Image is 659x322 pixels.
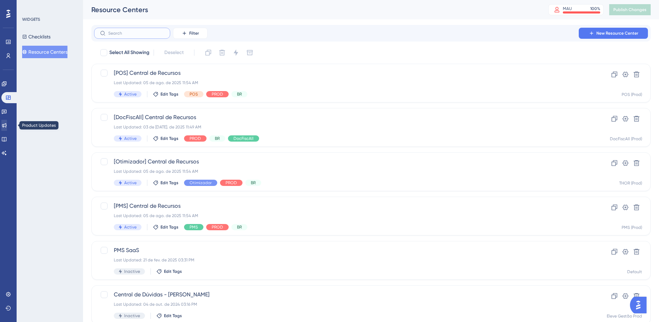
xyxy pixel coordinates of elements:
span: PROD [212,91,223,97]
span: Active [124,224,137,230]
span: PMS [190,224,198,230]
span: Central de Dúvidas - [PERSON_NAME] [114,290,573,299]
button: Edit Tags [153,91,179,97]
div: Last Updated: 05 de ago. de 2025 11:54 AM [114,80,573,86]
span: POS [190,91,198,97]
div: Last Updated: 05 de ago. de 2025 11:54 AM [114,169,573,174]
span: BR [237,91,242,97]
button: Filter [173,28,208,39]
span: Edit Tags [161,180,179,186]
button: Checklists [22,30,51,43]
span: PMS SaaS [114,246,573,254]
div: WIDGETS [22,17,40,22]
span: [Otimizador] Central de Recursos [114,158,573,166]
button: Resource Centers [22,46,67,58]
button: Edit Tags [153,224,179,230]
span: [PMS] Central de Recursos [114,202,573,210]
span: PROD [190,136,201,141]
div: PMS (Prod) [622,225,642,230]
span: Inactive [124,269,140,274]
input: Search [108,31,164,36]
span: BR [215,136,220,141]
span: PROD [212,224,223,230]
div: Last Updated: 03 de [DATE]. de 2025 11:49 AM [114,124,573,130]
span: Active [124,180,137,186]
span: [POS] Central de Recursos [114,69,573,77]
span: Active [124,91,137,97]
button: Edit Tags [156,269,182,274]
span: Inactive [124,313,140,319]
div: 100 % [590,6,600,11]
span: Edit Tags [164,313,182,319]
span: BR [251,180,256,186]
button: Deselect [158,46,190,59]
span: [DocFiscAll] Central de Recursos [114,113,573,122]
span: Select All Showing [109,48,149,57]
div: Resource Centers [91,5,531,15]
div: Last Updated: 04 de out. de 2024 03:16 PM [114,302,573,307]
span: Deselect [164,48,184,57]
div: POS (Prod) [622,92,642,97]
span: Edit Tags [161,91,179,97]
div: Eleve Gestão Prod [607,313,642,319]
span: Edit Tags [161,224,179,230]
span: BR [237,224,242,230]
div: Last Updated: 21 de fev. de 2025 03:31 PM [114,257,573,263]
span: New Resource Center [596,30,638,36]
span: Publish Changes [613,7,647,12]
div: MAU [563,6,572,11]
button: Edit Tags [153,136,179,141]
button: Publish Changes [609,4,651,15]
span: Edit Tags [161,136,179,141]
span: DocFiscAll [234,136,254,141]
iframe: UserGuiding AI Assistant Launcher [630,295,651,315]
span: Otimizador [190,180,212,186]
div: DocFiscAll (Prod) [610,136,642,142]
span: Filter [189,30,199,36]
span: Active [124,136,137,141]
button: Edit Tags [156,313,182,319]
div: Last Updated: 05 de ago. de 2025 11:54 AM [114,213,573,218]
span: Edit Tags [164,269,182,274]
button: Edit Tags [153,180,179,186]
button: New Resource Center [579,28,648,39]
div: THOR (Prod) [619,180,642,186]
div: Default [627,269,642,275]
span: PROD [226,180,237,186]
